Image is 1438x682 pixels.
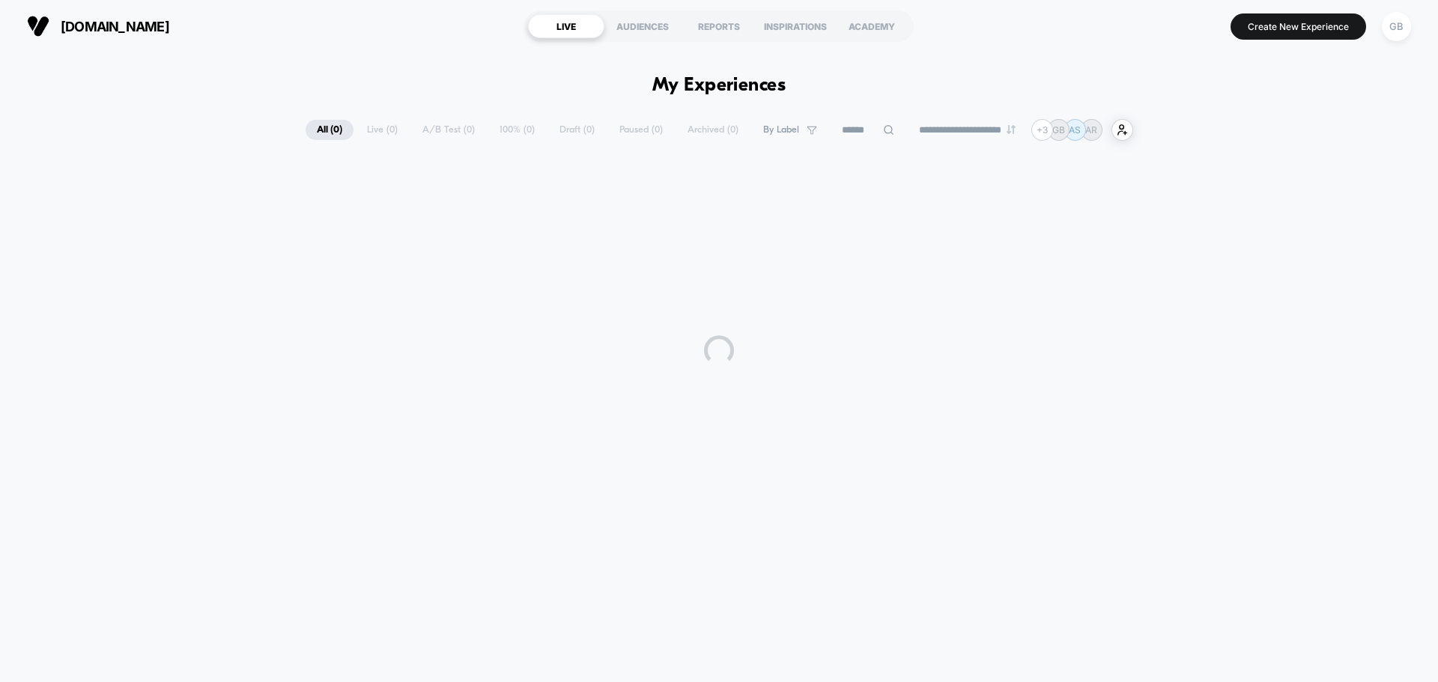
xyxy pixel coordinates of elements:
p: AS [1069,124,1081,136]
div: LIVE [528,14,604,38]
button: GB [1377,11,1416,42]
img: Visually logo [27,15,49,37]
div: GB [1382,12,1411,41]
div: REPORTS [681,14,757,38]
img: end [1007,125,1016,134]
span: All ( 0 ) [306,120,354,140]
div: INSPIRATIONS [757,14,834,38]
button: Create New Experience [1231,13,1366,40]
div: ACADEMY [834,14,910,38]
div: + 3 [1031,119,1053,141]
div: AUDIENCES [604,14,681,38]
span: [DOMAIN_NAME] [61,19,169,34]
p: GB [1052,124,1065,136]
button: [DOMAIN_NAME] [22,14,174,38]
p: AR [1085,124,1097,136]
span: By Label [763,124,799,136]
h1: My Experiences [652,75,786,97]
